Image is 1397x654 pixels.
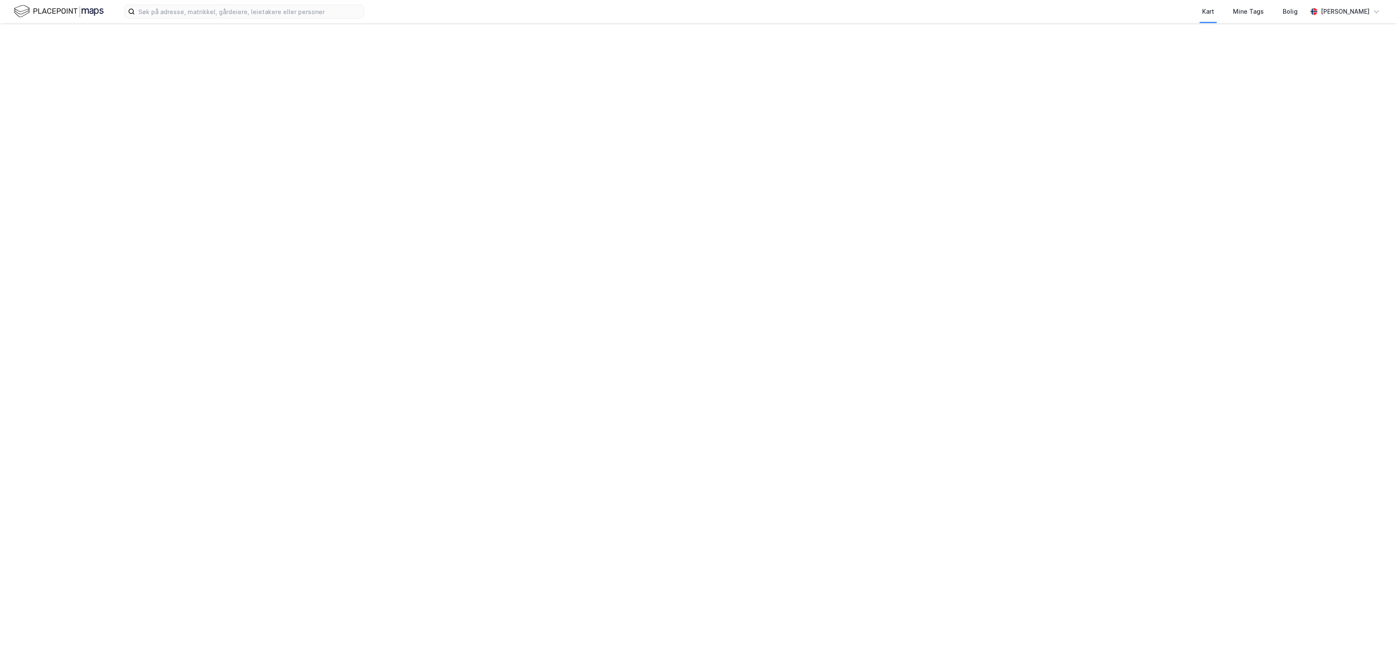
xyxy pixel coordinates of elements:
div: Mine Tags [1233,6,1264,17]
div: Kart [1202,6,1214,17]
img: logo.f888ab2527a4732fd821a326f86c7f29.svg [14,4,104,19]
input: Søk på adresse, matrikkel, gårdeiere, leietakere eller personer [135,5,364,18]
div: Bolig [1283,6,1298,17]
div: [PERSON_NAME] [1321,6,1370,17]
